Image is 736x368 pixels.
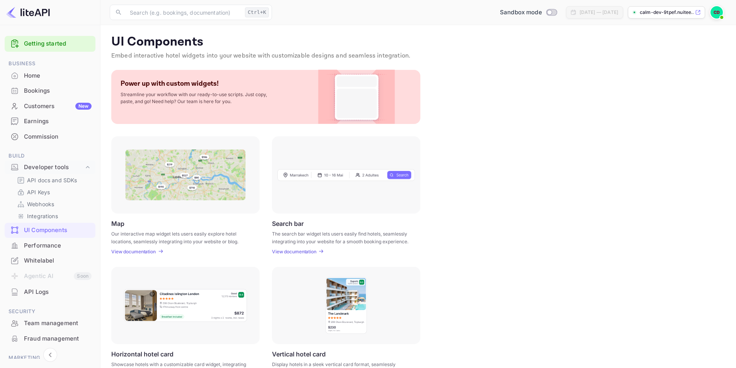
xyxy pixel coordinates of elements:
[17,176,89,184] a: API docs and SDKs
[111,230,250,244] p: Our interactive map widget lets users easily explore hotel locations, seamlessly integrating into...
[5,59,95,68] span: Business
[111,350,173,358] p: Horizontal hotel card
[5,223,95,237] a: UI Components
[245,7,269,17] div: Ctrl+K
[580,9,618,16] div: [DATE] — [DATE]
[27,212,58,220] p: Integrations
[5,68,95,83] div: Home
[5,316,95,330] a: Team management
[121,91,275,105] p: Streamline your workflow with our ready-to-use scripts. Just copy, paste, and go! Need help? Our ...
[6,6,50,19] img: LiteAPI logo
[5,285,95,300] div: API Logs
[43,348,57,362] button: Collapse navigation
[27,200,54,208] p: Webhooks
[24,71,92,80] div: Home
[272,350,326,358] p: Vertical hotel card
[123,288,248,322] img: Horizontal hotel card Frame
[75,103,92,110] div: New
[272,249,316,254] p: View documentation
[121,79,219,88] p: Power up with custom widgets!
[27,188,50,196] p: API Keys
[14,187,92,198] div: API Keys
[125,5,242,20] input: Search (e.g. bookings, documentation)
[272,249,319,254] a: View documentation
[5,238,95,253] div: Performance
[14,210,92,222] div: Integrations
[24,163,84,172] div: Developer tools
[5,114,95,128] a: Earnings
[24,319,92,328] div: Team management
[24,102,92,111] div: Customers
[17,188,89,196] a: API Keys
[325,276,367,334] img: Vertical hotel card Frame
[14,175,92,186] div: API docs and SDKs
[272,220,304,227] p: Search bar
[5,68,95,83] a: Home
[5,354,95,362] span: Marketing
[5,331,95,346] a: Fraud management
[24,334,92,343] div: Fraud management
[17,200,89,208] a: Webhooks
[500,8,542,17] span: Sandbox mode
[111,220,124,227] p: Map
[5,253,95,268] a: Whitelabel
[5,99,95,114] div: CustomersNew
[5,36,95,52] div: Getting started
[111,249,158,254] a: View documentation
[111,51,725,61] p: Embed interactive hotel widgets into your website with customizable designs and seamless integrat...
[272,230,411,244] p: The search bar widget lets users easily find hotels, seamlessly integrating into your website for...
[14,198,92,210] div: Webhooks
[5,161,95,174] div: Developer tools
[497,8,560,17] div: Switch to Production mode
[5,83,95,98] a: Bookings
[5,331,95,346] div: Fraud management
[5,83,95,98] div: Bookings
[640,9,694,16] p: calm-dev-9tpef.nuitee....
[5,253,95,268] div: Whitelabel
[325,70,388,124] img: Custom Widget PNG
[277,169,415,181] img: Search Frame
[125,149,246,200] img: Map Frame
[5,99,95,113] a: CustomersNew
[5,129,95,144] a: Commission
[5,129,95,144] div: Commission
[24,132,92,141] div: Commission
[24,241,92,250] div: Performance
[5,223,95,238] div: UI Components
[24,256,92,265] div: Whitelabel
[24,86,92,95] div: Bookings
[5,152,95,160] span: Build
[111,249,156,254] p: View documentation
[5,114,95,129] div: Earnings
[24,117,92,126] div: Earnings
[111,34,725,50] p: UI Components
[711,6,723,19] img: Calm Dev
[5,307,95,316] span: Security
[5,285,95,299] a: API Logs
[17,212,89,220] a: Integrations
[24,226,92,235] div: UI Components
[24,39,92,48] a: Getting started
[24,288,92,297] div: API Logs
[5,238,95,253] a: Performance
[27,176,77,184] p: API docs and SDKs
